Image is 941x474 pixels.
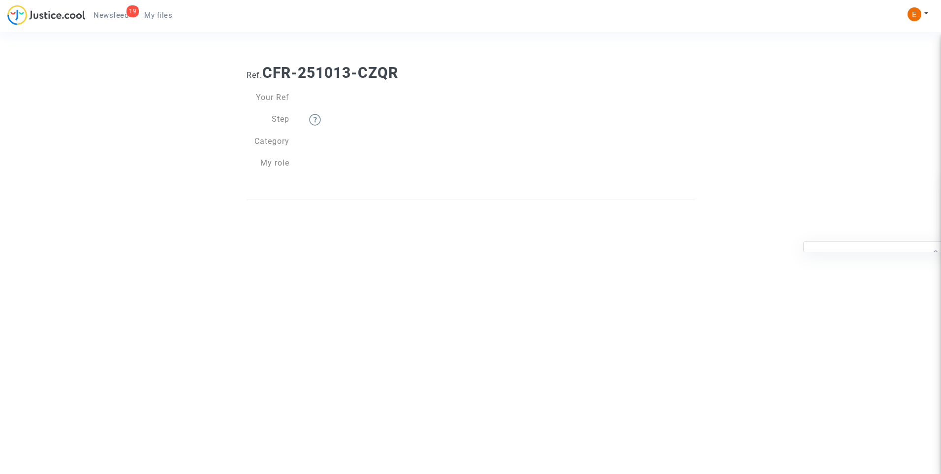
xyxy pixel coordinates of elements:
img: ACg8ocIeiFvHKe4dA5oeRFd_CiCnuxWUEc1A2wYhRJE3TTWt=s96-c [908,7,921,21]
div: Step [239,113,297,126]
div: Category [239,135,297,147]
b: CFR-251013-CZQR [262,64,398,81]
img: help.svg [309,114,321,126]
div: Your Ref [239,92,297,103]
span: My files [144,11,172,20]
a: My files [136,8,180,23]
span: Newsfeed [94,11,128,20]
span: Ref. [247,70,262,80]
div: My role [239,157,297,169]
a: 19Newsfeed [86,8,136,23]
img: jc-logo.svg [7,5,86,25]
div: 19 [126,5,139,17]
